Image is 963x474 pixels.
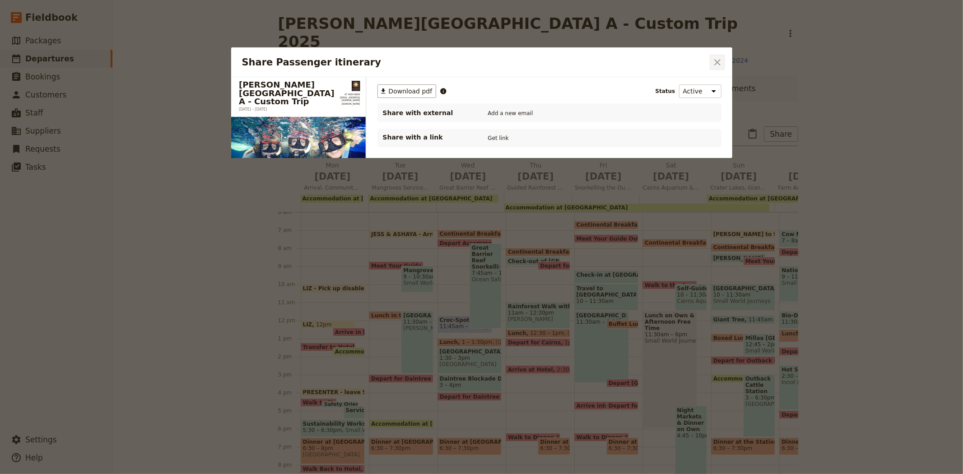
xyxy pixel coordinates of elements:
span: 07 4054 6693 [340,93,360,96]
button: Close dialog [710,55,725,70]
select: Status [679,84,721,98]
span: Share with external [383,108,473,117]
p: Share with a link [383,133,473,142]
button: Add a new email [486,108,535,118]
span: Download pdf [389,87,433,96]
a: groups@smallworldjourneys.com.au [340,97,360,102]
button: ​Download pdf [377,84,437,98]
span: [DATE] – [DATE] [239,107,267,112]
h2: Share Passenger itinerary [242,56,708,69]
a: https://www.smallworldjourneys.com.au [340,102,360,105]
h1: [PERSON_NAME][GEOGRAPHIC_DATA] A - Custom Trip [239,81,335,105]
button: Get link [486,133,511,143]
span: Status [656,88,675,95]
